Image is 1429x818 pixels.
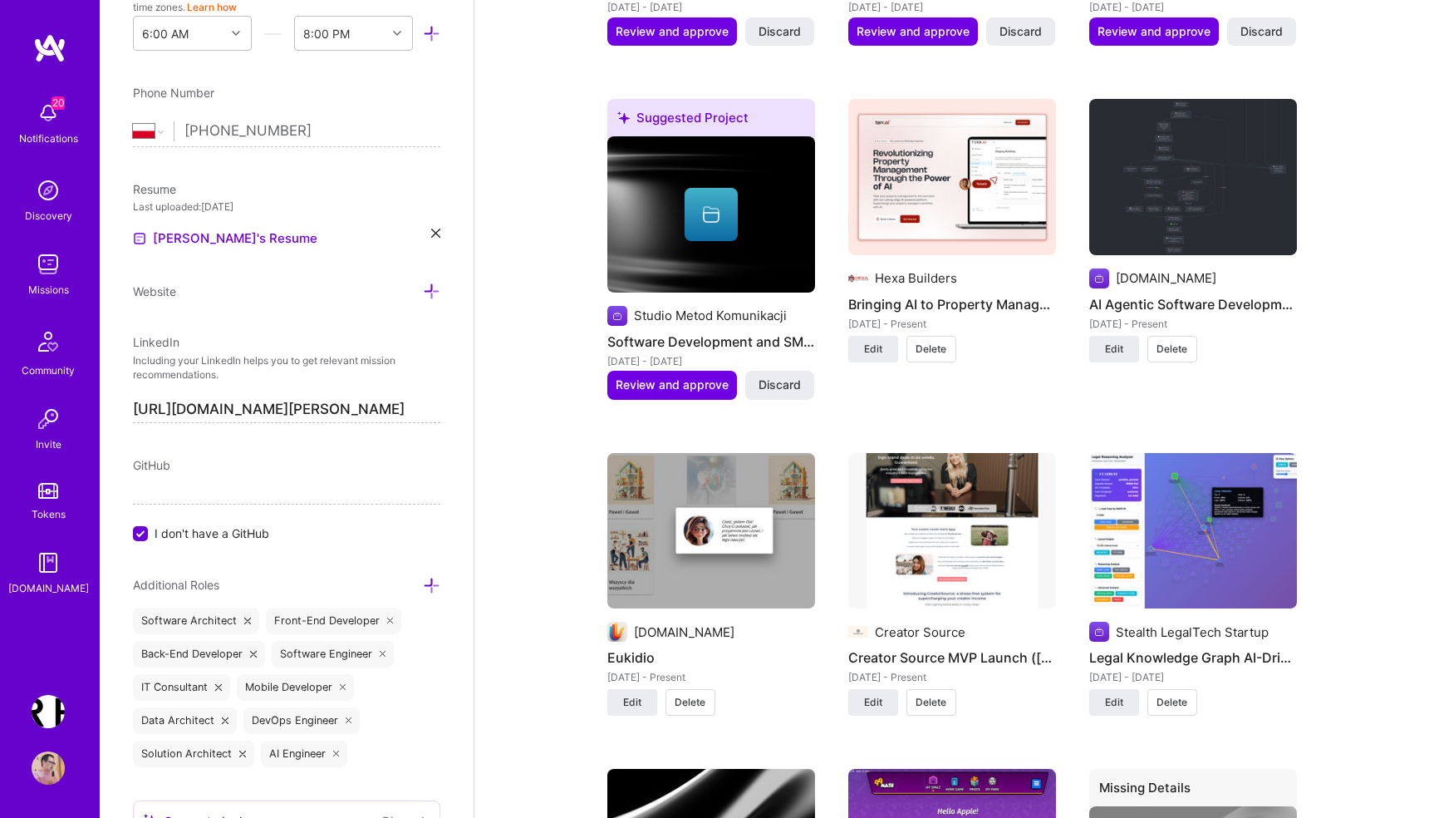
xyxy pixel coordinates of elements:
[8,579,89,597] div: [DOMAIN_NAME]
[759,23,801,40] span: Discard
[431,229,440,238] i: icon Close
[999,23,1042,40] span: Discard
[607,371,737,399] button: Review and approve
[848,315,1056,333] div: [DATE] - Present
[864,695,882,710] span: Edit
[1089,293,1297,315] h4: AI Agentic Software Development Framework
[32,546,65,579] img: guide book
[133,707,237,734] div: Data Architect
[32,695,65,728] img: Terr.ai: Building an Innovative Real Estate Platform
[1116,269,1216,287] div: [DOMAIN_NAME]
[607,668,815,686] div: [DATE] - Present
[607,647,815,668] h4: Eukidio
[848,99,1056,255] img: Bringing AI to Property Management
[32,248,65,281] img: teamwork
[133,741,254,767] div: Solution Architect
[133,232,146,245] img: Resume
[1098,23,1210,40] span: Review and approve
[1089,336,1139,362] button: Edit
[32,174,65,207] img: discovery
[607,331,815,352] h4: Software Development and SMS Gateway
[857,23,970,40] span: Review and approve
[848,647,1056,668] h4: Creator Source MVP Launch ([DOMAIN_NAME] Project)
[303,25,350,42] div: 8:00 PM
[38,483,58,499] img: tokens
[607,689,657,716] button: Edit
[36,436,61,453] div: Invite
[616,377,729,393] span: Review and approve
[1089,269,1109,288] img: Company logo
[346,717,352,724] i: icon Close
[133,354,440,382] p: Including your LinkedIn helps you to get relevant mission recommendations.
[1156,695,1187,710] span: Delete
[380,651,386,658] i: icon Close
[665,689,715,716] button: Delete
[27,751,69,785] a: User Avatar
[239,751,246,757] i: icon Close
[133,335,179,349] span: LinkedIn
[848,453,1056,609] img: Creator Source MVP Launch (A.Team Project)
[1089,17,1219,46] button: Review and approve
[607,622,627,642] img: Company logo
[22,362,75,379] div: Community
[986,17,1055,46] button: Discard
[607,306,627,326] img: Company logo
[133,674,230,701] div: IT Consultant
[1089,689,1139,716] button: Edit
[133,86,214,100] span: Phone Number
[906,689,956,716] button: Delete
[634,307,787,324] div: Studio Metod Komunikacji
[745,371,814,399] button: Discard
[607,99,815,143] div: Suggested Project
[133,608,259,634] div: Software Architect
[848,689,898,716] button: Edit
[848,336,898,362] button: Edit
[215,684,222,691] i: icon Close
[184,107,420,155] input: +1 (000) 000-0000
[32,751,65,785] img: User Avatar
[133,641,265,668] div: Back-End Developer
[133,458,170,472] span: GitHub
[1089,453,1297,609] img: Legal Knowledge Graph AI-Driven Banking Dispute Automation
[142,25,189,42] div: 6:00 AM
[32,96,65,130] img: bell
[1105,695,1123,710] span: Edit
[28,322,68,362] img: Community
[848,269,868,288] img: Company logo
[906,336,956,362] button: Delete
[607,17,737,46] button: Review and approve
[1089,315,1297,333] div: [DATE] - Present
[1240,23,1283,40] span: Discard
[634,623,734,641] div: [DOMAIN_NAME]
[1089,647,1297,668] h4: Legal Knowledge Graph AI-Driven Banking Dispute Automation
[133,578,219,592] span: Additional Roles
[32,505,66,523] div: Tokens
[261,741,348,767] div: AI Engineer
[333,751,340,757] i: icon Close
[1116,623,1269,641] div: Stealth LegalTech Startup
[1089,668,1297,686] div: [DATE] - [DATE]
[848,668,1056,686] div: [DATE] - Present
[232,29,240,37] i: icon Chevron
[33,33,66,63] img: logo
[617,111,630,124] i: icon SuggestedTeams
[1156,342,1187,357] span: Delete
[848,622,868,642] img: Company logo
[875,623,965,641] div: Creator Source
[623,695,641,710] span: Edit
[607,136,815,293] img: cover
[916,342,946,357] span: Delete
[133,284,176,298] span: Website
[387,618,394,624] i: icon Close
[19,130,78,147] div: Notifications
[340,684,346,691] i: icon Close
[607,352,815,370] div: [DATE] - [DATE]
[848,17,978,46] button: Review and approve
[675,695,705,710] span: Delete
[133,182,176,196] span: Resume
[875,269,957,287] div: Hexa Builders
[1105,342,1123,357] span: Edit
[133,229,317,249] a: [PERSON_NAME]'s Resume
[1227,17,1296,46] button: Discard
[266,608,402,634] div: Front-End Developer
